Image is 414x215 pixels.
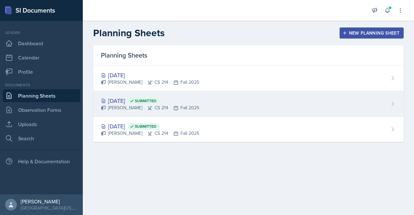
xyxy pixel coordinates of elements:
[21,198,78,205] div: [PERSON_NAME]
[340,27,404,38] button: New Planning Sheet
[3,118,80,131] a: Uploads
[101,130,199,137] div: [PERSON_NAME] CS 214 Fall 2025
[135,124,157,129] span: Submitted
[101,96,199,105] div: [DATE]
[93,27,165,39] h2: Planning Sheets
[3,89,80,102] a: Planning Sheets
[3,37,80,50] a: Dashboard
[3,103,80,116] a: Observation Forms
[93,91,404,117] a: [DATE] Submitted [PERSON_NAME]CS 214Fall 2025
[93,66,404,91] a: [DATE] [PERSON_NAME]CS 214Fall 2025
[3,155,80,168] div: Help & Documentation
[344,30,399,36] div: New Planning Sheet
[3,65,80,78] a: Profile
[3,51,80,64] a: Calendar
[93,117,404,142] a: [DATE] Submitted [PERSON_NAME]CS 214Fall 2025
[101,122,199,131] div: [DATE]
[101,79,199,86] div: [PERSON_NAME] CS 214 Fall 2025
[3,132,80,145] a: Search
[101,71,199,80] div: [DATE]
[3,82,80,88] div: Documents
[93,45,404,66] div: Planning Sheets
[101,104,199,111] div: [PERSON_NAME] CS 214 Fall 2025
[21,205,78,211] div: [GEOGRAPHIC_DATA][US_STATE] in [GEOGRAPHIC_DATA]
[3,30,80,36] div: Leader
[135,98,157,103] span: Submitted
